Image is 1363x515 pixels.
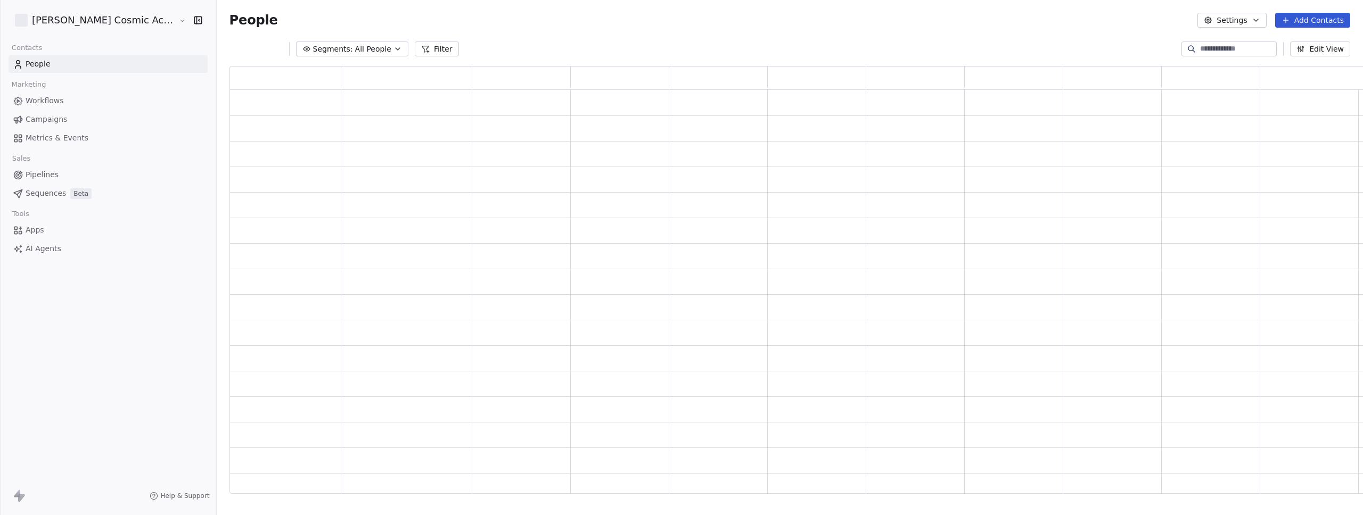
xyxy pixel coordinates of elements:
[70,188,92,199] span: Beta
[1275,13,1350,28] button: Add Contacts
[415,41,459,56] button: Filter
[160,492,209,500] span: Help & Support
[9,92,208,110] a: Workflows
[26,169,59,180] span: Pipelines
[7,206,34,222] span: Tools
[150,492,209,500] a: Help & Support
[1290,41,1350,56] button: Edit View
[26,59,51,70] span: People
[9,111,208,128] a: Campaigns
[9,221,208,239] a: Apps
[13,11,171,29] button: [PERSON_NAME] Cosmic Academy LLP
[7,40,47,56] span: Contacts
[9,166,208,184] a: Pipelines
[26,132,88,144] span: Metrics & Events
[32,13,176,27] span: [PERSON_NAME] Cosmic Academy LLP
[229,12,278,28] span: People
[26,114,67,125] span: Campaigns
[7,151,35,167] span: Sales
[9,129,208,147] a: Metrics & Events
[26,243,61,254] span: AI Agents
[9,240,208,257] a: AI Agents
[7,77,51,93] span: Marketing
[9,185,208,202] a: SequencesBeta
[313,44,353,55] span: Segments:
[9,55,208,73] a: People
[1197,13,1266,28] button: Settings
[26,225,44,236] span: Apps
[26,188,66,199] span: Sequences
[26,95,64,106] span: Workflows
[355,44,391,55] span: All People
